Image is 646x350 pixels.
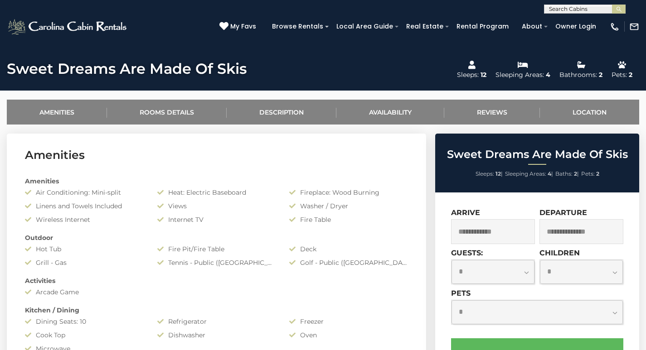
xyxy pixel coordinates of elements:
[151,331,283,340] div: Dishwasher
[551,19,601,34] a: Owner Login
[451,249,483,257] label: Guests:
[282,317,415,326] div: Freezer
[282,215,415,224] div: Fire Table
[18,177,415,186] div: Amenities
[18,258,151,267] div: Grill - Gas
[574,170,577,177] strong: 2
[282,188,415,197] div: Fireplace: Wood Burning
[629,22,639,32] img: mail-regular-white.png
[505,170,546,177] span: Sleeping Areas:
[18,233,415,242] div: Outdoor
[581,170,595,177] span: Pets:
[451,208,480,217] label: Arrive
[444,100,540,125] a: Reviews
[18,201,151,211] div: Linens and Towels Included
[151,215,283,224] div: Internet TV
[452,19,513,34] a: Rental Program
[282,258,415,267] div: Golf - Public ([GEOGRAPHIC_DATA])
[336,100,444,125] a: Availability
[230,22,256,31] span: My Favs
[282,245,415,254] div: Deck
[18,245,151,254] div: Hot Tub
[18,331,151,340] div: Cook Top
[476,168,503,180] li: |
[227,100,336,125] a: Description
[151,258,283,267] div: Tennis - Public ([GEOGRAPHIC_DATA])
[555,170,573,177] span: Baths:
[267,19,328,34] a: Browse Rentals
[332,19,398,34] a: Local Area Guide
[18,288,151,297] div: Arcade Game
[517,19,547,34] a: About
[505,168,553,180] li: |
[495,170,501,177] strong: 12
[402,19,448,34] a: Real Estate
[151,245,283,254] div: Fire Pit/Fire Table
[539,208,587,217] label: Departure
[151,201,283,211] div: Views
[437,149,637,160] h2: Sweet Dreams Are Made Of Skis
[18,317,151,326] div: Dining Seats: 10
[151,317,283,326] div: Refrigerator
[555,168,579,180] li: |
[548,170,551,177] strong: 4
[18,215,151,224] div: Wireless Internet
[151,188,283,197] div: Heat: Electric Baseboard
[539,249,580,257] label: Children
[25,147,408,163] h3: Amenities
[610,22,620,32] img: phone-regular-white.png
[18,188,151,197] div: Air Conditioning: Mini-split
[107,100,227,125] a: Rooms Details
[18,306,415,315] div: Kitchen / Dining
[219,22,258,32] a: My Favs
[7,100,107,125] a: Amenities
[282,331,415,340] div: Oven
[451,289,471,297] label: Pets
[476,170,494,177] span: Sleeps:
[596,170,599,177] strong: 2
[18,276,415,285] div: Activities
[7,18,129,36] img: White-1-2.png
[282,201,415,211] div: Washer / Dryer
[540,100,639,125] a: Location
